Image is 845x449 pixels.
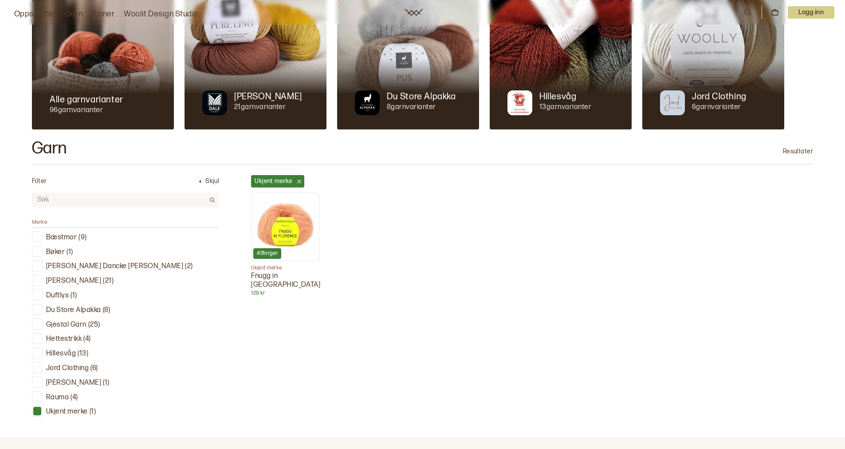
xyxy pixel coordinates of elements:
[50,94,123,106] p: Alle garnvarianter
[103,379,109,388] p: ( 1 )
[124,8,199,20] a: Woolit Design Studio
[251,193,319,297] a: Fnugg in Florence43fargerUkjent merkeFnugg in [GEOGRAPHIC_DATA]129 kr
[88,320,100,330] p: ( 25 )
[46,393,69,402] p: Rauma
[660,90,685,115] img: Merkegarn
[202,90,227,115] img: Merkegarn
[692,90,747,103] p: Jord Clothing
[46,233,77,242] p: Bæstmor
[90,407,96,417] p: ( 1 )
[67,248,73,257] p: ( 1 )
[788,6,834,19] button: User dropdown
[387,103,456,112] p: 8 garnvarianter
[46,306,101,315] p: Du Store Alpakka
[405,9,423,16] a: Woolit
[251,272,319,290] p: Fnugg in [GEOGRAPHIC_DATA]
[79,233,86,242] p: ( 9 )
[50,106,123,115] p: 96 garnvarianter
[783,147,813,156] p: Resultater
[46,277,101,286] p: [PERSON_NAME]
[46,248,65,257] p: Bøker
[71,291,77,301] p: ( 1 )
[507,90,532,115] img: Merkegarn
[46,364,89,373] p: Jord Clothing
[65,8,83,20] a: Garn
[78,349,88,359] p: ( 13 )
[257,250,278,257] p: 43 farger
[92,8,115,20] a: Pinner
[83,335,90,344] p: ( 4 )
[234,103,302,112] p: 21 garnvarianter
[252,193,319,261] img: Fnugg in Florence
[103,306,110,315] p: ( 8 )
[46,335,82,344] p: Hettestrikk
[46,379,101,388] p: [PERSON_NAME]
[387,90,456,103] p: Du Store Alpakka
[788,6,834,19] p: Logg inn
[32,140,67,157] h2: Garn
[539,90,576,103] p: Hillesvåg
[251,290,319,297] p: 129 kr
[103,277,114,286] p: ( 21 )
[90,364,98,373] p: ( 6 )
[251,265,319,272] p: Ukjent merke
[46,349,76,359] p: Hillesvåg
[255,177,292,186] p: Ukjent merke
[355,90,380,115] img: Merkegarn
[692,103,747,112] p: 6 garnvarianter
[46,320,86,330] p: Gjestal Garn
[32,177,47,186] p: Filter
[46,262,183,271] p: [PERSON_NAME] Dancke [PERSON_NAME]
[14,8,56,20] a: Oppskrifter
[539,103,591,112] p: 13 garnvarianter
[32,219,47,226] span: Merke
[185,262,193,271] p: ( 2 )
[205,177,219,186] p: Skjul
[46,407,88,417] p: Ukjent merke
[71,393,78,402] p: ( 4 )
[32,194,205,207] input: Søk
[234,90,302,103] p: [PERSON_NAME]
[46,291,69,301] p: Duftlys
